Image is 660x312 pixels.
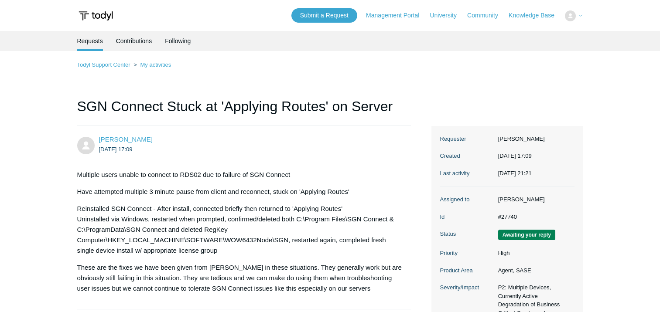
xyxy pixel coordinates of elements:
dt: Status [440,230,494,238]
dd: [PERSON_NAME] [494,135,575,143]
a: [PERSON_NAME] [99,136,153,143]
a: Management Portal [366,11,428,20]
dd: #27740 [494,213,575,221]
a: Knowledge Base [509,11,563,20]
p: Reinstalled SGN Connect - After install, connected briefly then returned to 'Applying Routes' Uni... [77,203,403,256]
span: Jordan Ross [99,136,153,143]
h1: SGN Connect Stuck at 'Applying Routes' on Server [77,96,411,126]
a: Community [467,11,507,20]
dt: Id [440,213,494,221]
p: Multiple users unable to connect to RDS02 due to failure of SGN Connect [77,170,403,180]
dt: Last activity [440,169,494,178]
a: My activities [140,61,171,68]
dt: Assigned to [440,195,494,204]
dt: Requester [440,135,494,143]
time: 2025-08-28T17:09:56+00:00 [498,153,532,159]
dd: High [494,249,575,258]
a: Following [165,31,191,51]
dd: Agent, SASE [494,266,575,275]
a: Submit a Request [291,8,357,23]
li: My activities [132,61,171,68]
dt: Product Area [440,266,494,275]
dt: Priority [440,249,494,258]
li: Requests [77,31,103,51]
dd: [PERSON_NAME] [494,195,575,204]
dt: Created [440,152,494,160]
time: 2025-08-28T17:09:56Z [99,146,133,153]
a: Todyl Support Center [77,61,130,68]
p: These are the fixes we have been given from [PERSON_NAME] in these situations. They generally wor... [77,262,403,294]
time: 2025-08-28T21:21:06+00:00 [498,170,532,176]
img: Todyl Support Center Help Center home page [77,8,114,24]
a: Contributions [116,31,152,51]
span: We are waiting for you to respond [498,230,555,240]
p: Have attempted multiple 3 minute pause from client and reconnect, stuck on 'Applying Routes' [77,187,403,197]
dt: Severity/Impact [440,283,494,292]
a: University [430,11,465,20]
li: Todyl Support Center [77,61,132,68]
